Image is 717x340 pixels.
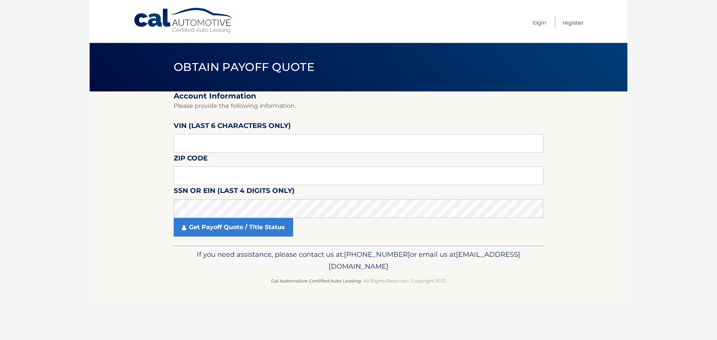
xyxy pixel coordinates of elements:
h2: Account Information [174,91,543,101]
span: Obtain Payoff Quote [174,60,314,74]
label: VIN (last 6 characters only) [174,120,291,134]
p: - All Rights Reserved - Copyright 2025 [179,277,538,285]
p: Please provide the following information. [174,101,543,111]
span: [PHONE_NUMBER] [344,250,410,259]
p: If you need assistance, please contact us at: or email us at [179,249,538,272]
a: Register [562,16,584,29]
a: Login [533,16,546,29]
label: Zip Code [174,153,208,166]
a: Cal Automotive [133,7,234,34]
label: SSN or EIN (last 4 digits only) [174,185,295,199]
strong: Cal Automotive Certified Auto Leasing [271,278,361,284]
a: Get Payoff Quote / Title Status [174,218,293,237]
